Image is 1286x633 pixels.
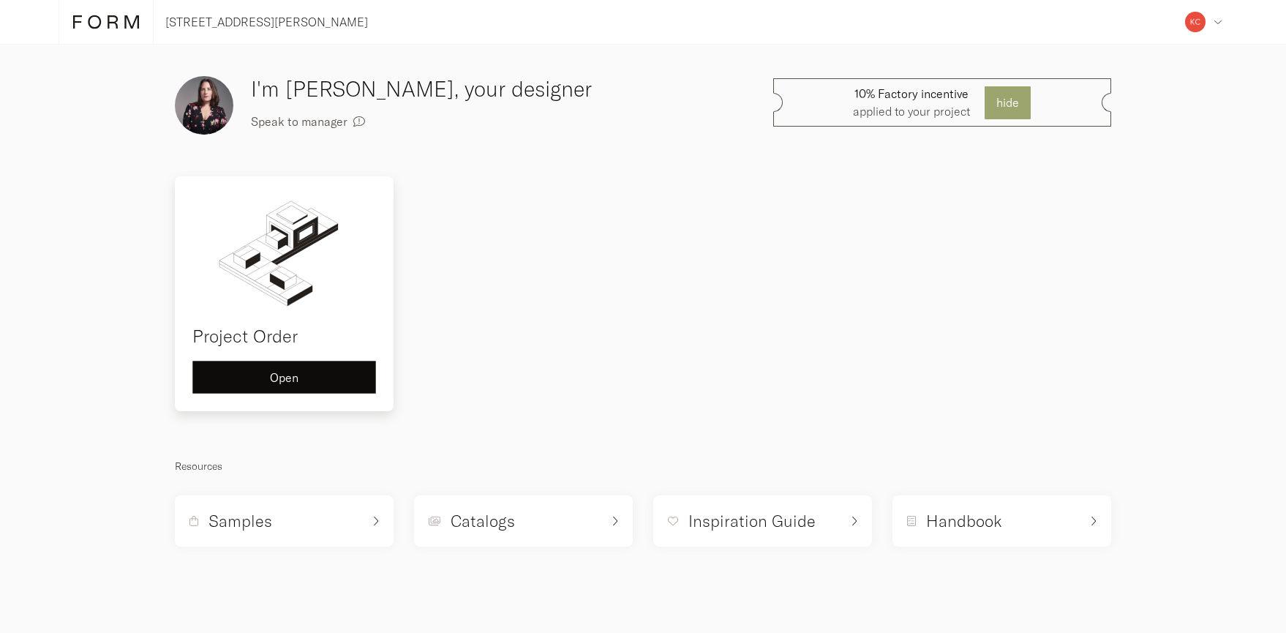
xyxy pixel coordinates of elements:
h4: Project Order [192,323,376,349]
button: hide [985,86,1031,119]
span: 10% Factory incentive [853,85,970,102]
h5: Handbook [926,510,1002,532]
button: Speak to manager [251,105,365,138]
h5: Samples [208,510,272,532]
h5: Catalogs [451,510,515,532]
span: hide [996,97,1019,108]
h3: I'm [PERSON_NAME], your designer [251,73,693,105]
span: Open [270,372,298,383]
button: Open [192,361,376,394]
h5: Inspiration Guide [688,510,816,532]
span: Speak to manager [251,116,347,127]
p: [STREET_ADDRESS][PERSON_NAME] [165,13,368,31]
img: a0c09b4d583b99ee87d0133e72f30846 [1185,12,1206,32]
img: evaimage.png [175,76,233,135]
img: order.svg [192,194,376,311]
p: applied to your project [853,85,970,120]
p: Resources [175,457,1111,475]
